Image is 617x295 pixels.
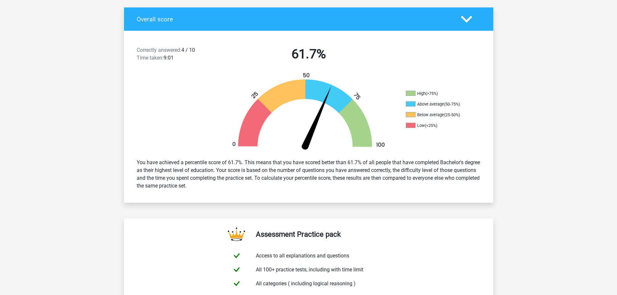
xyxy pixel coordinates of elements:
li: High [406,91,471,96]
div: 4 / 10 9:01 [132,46,220,64]
div: You have achieved a percentile score of 61.7%. This means that you have scored better than 61.7% ... [132,156,486,192]
li: Below average [406,112,471,118]
li: Low [406,123,471,129]
span: Correctly answered: [137,47,181,53]
div: (>75%) [426,91,438,96]
li: Above average [406,101,471,107]
span: Time taken: [137,55,164,61]
div: (50-75%) [444,102,460,107]
div: (<25%) [425,123,437,128]
img: 62.432dcb61f442.png [221,72,396,153]
div: (25-50%) [444,112,460,117]
h2: 61.7% [225,46,392,62]
h4: Overall score [137,16,451,23]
